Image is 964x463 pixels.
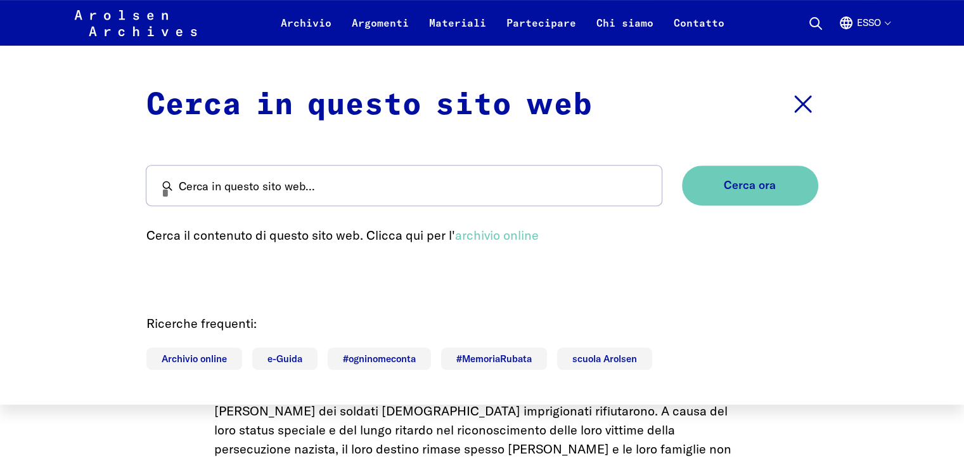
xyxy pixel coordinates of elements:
font: Materiali [429,16,486,29]
a: scuola Arolsen [557,348,652,370]
font: Argomenti [352,16,409,29]
a: #ogninomeconta [328,348,431,370]
font: Cerca ora [724,178,776,192]
button: Cerca ora [682,166,818,205]
font: Chi siamo [596,16,653,29]
font: e-Guida [267,353,302,365]
a: Archivio online [146,348,242,370]
a: Argomenti [342,15,419,46]
font: #ogninomeconta [343,353,416,365]
a: #MemoriaRubata [441,348,547,370]
a: archivio online [455,227,539,243]
font: scuola Arolsen [572,353,637,365]
a: Materiali [419,15,496,46]
a: Partecipare [496,15,586,46]
font: #MemoriaRubata [456,353,532,365]
a: Chi siamo [586,15,664,46]
font: Archivio [281,16,331,29]
a: e-Guida [252,348,318,370]
font: esso [856,16,880,29]
font: Ricerche frequenti: [146,315,257,331]
a: Archivio [271,15,342,46]
font: Archivio online [162,353,227,365]
font: Partecipare [506,16,576,29]
button: Inglese, selezione della lingua [839,15,890,46]
font: Cerca il contenuto di questo sito web. Clicca qui per l' [146,227,455,243]
nav: Primario [271,8,735,38]
font: Cerca in questo sito web [146,90,592,121]
font: Contatto [674,16,724,29]
a: Contatto [664,15,735,46]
